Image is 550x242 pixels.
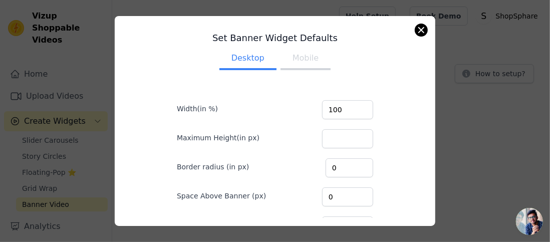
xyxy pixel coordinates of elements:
label: Width(in %) [177,104,218,114]
h3: Set Banner Widget Defaults [161,32,389,44]
button: Desktop [219,48,277,70]
button: Mobile [281,48,331,70]
label: Space Above Banner (px) [177,191,266,201]
label: Maximum Height(in px) [177,133,259,143]
label: Border radius (in px) [177,162,249,172]
div: Open chat [516,208,543,235]
button: Close modal [415,24,427,36]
